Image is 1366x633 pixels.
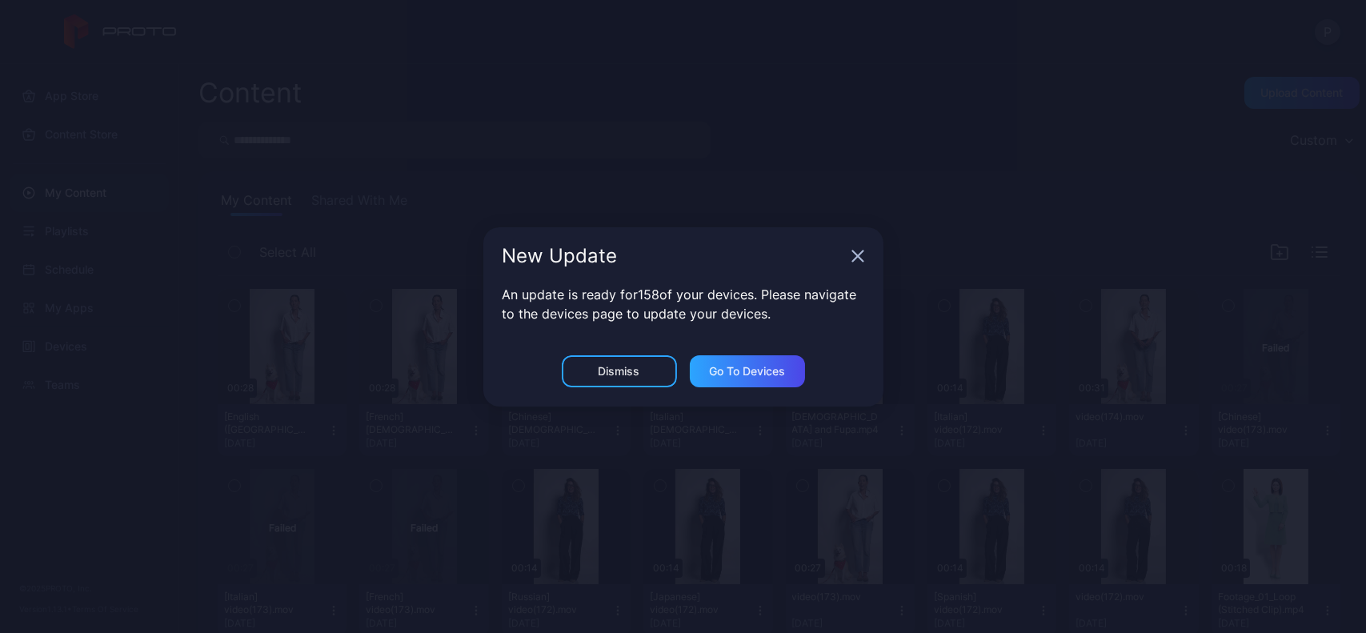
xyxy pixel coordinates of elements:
[562,355,677,387] button: Dismiss
[690,355,805,387] button: Go to devices
[709,365,785,378] div: Go to devices
[503,246,845,266] div: New Update
[503,285,864,323] p: An update is ready for 158 of your devices. Please navigate to the devices page to update your de...
[599,365,640,378] div: Dismiss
